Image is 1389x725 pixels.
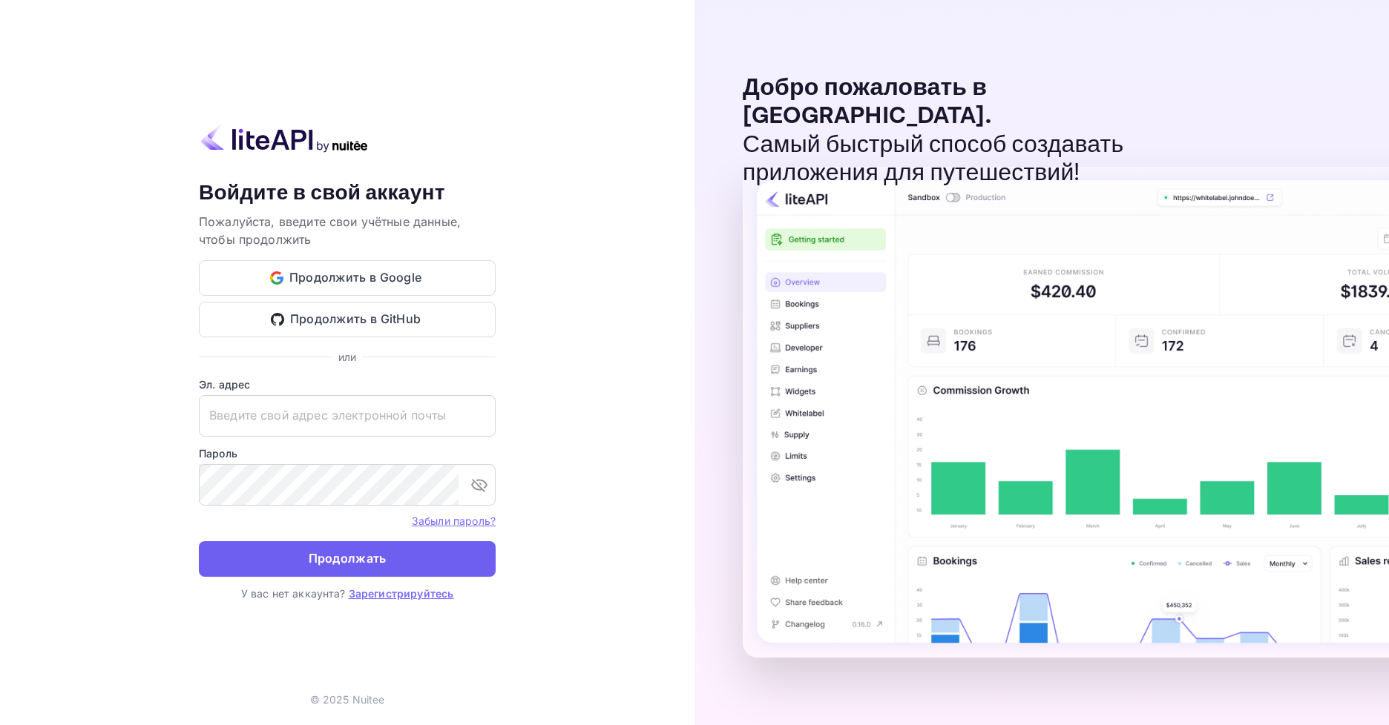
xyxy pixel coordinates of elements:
ya-tr-span: или [338,351,356,363]
ya-tr-span: Эл. адрес [199,378,250,391]
ya-tr-span: Забыли пароль? [412,514,496,527]
ya-tr-span: Продолжить в GitHub [290,309,421,329]
ya-tr-span: Самый быстрый способ создавать приложения для путешествий! [743,130,1123,188]
img: liteapi [199,124,370,153]
button: Продолжать [199,541,496,577]
button: переключить видимость пароля [464,470,494,500]
input: Введите свой адрес электронной почты [199,395,496,437]
button: Продолжить в GitHub [199,302,496,337]
ya-tr-span: Добро пожаловать в [GEOGRAPHIC_DATA]. [743,73,991,131]
ya-tr-span: Войдите в свой аккаунт [199,179,445,207]
a: Зарегистрируйтесь [349,587,454,600]
ya-tr-span: Пожалуйста, введите свои учётные данные, чтобы продолжить [199,214,461,247]
a: Забыли пароль? [412,513,496,528]
ya-tr-span: Продолжать [309,549,387,569]
ya-tr-span: У вас нет аккаунта? [241,587,346,600]
ya-tr-span: Продолжить в Google [289,268,422,288]
ya-tr-span: Пароль [199,447,237,460]
ya-tr-span: © 2025 Nuitee [310,693,385,706]
button: Продолжить в Google [199,260,496,296]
